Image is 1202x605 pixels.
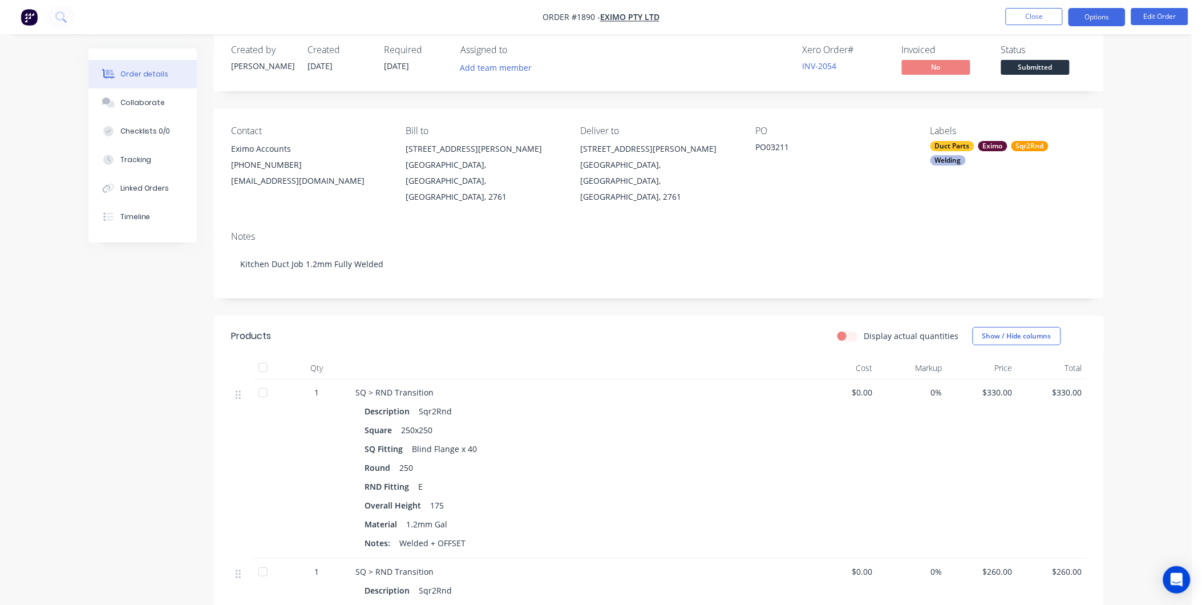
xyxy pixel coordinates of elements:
[120,98,165,108] div: Collaborate
[88,117,197,146] button: Checklists 0/0
[396,422,437,438] div: 250x250
[407,441,481,457] div: Blind Flange x 40
[581,141,737,157] div: [STREET_ADDRESS][PERSON_NAME]
[755,141,898,157] div: PO03211
[120,212,151,222] div: Timeline
[930,141,974,151] div: Duct Parts
[88,88,197,117] button: Collaborate
[307,61,333,71] span: [DATE]
[882,386,943,398] span: 0%
[231,141,387,157] div: Eximo Accounts
[426,497,448,514] div: 175
[402,516,452,533] div: 1.2mm Gal
[314,386,319,398] span: 1
[1006,8,1063,25] button: Close
[231,329,271,343] div: Products
[930,155,966,166] div: Welding
[120,69,169,79] div: Order details
[88,203,197,231] button: Timeline
[1069,8,1126,26] button: Options
[395,459,418,476] div: 250
[803,61,837,71] a: INV-2054
[120,126,171,136] div: Checklists 0/0
[231,126,387,136] div: Contact
[864,330,959,342] label: Display actual quantities
[807,357,877,380] div: Cost
[812,386,873,398] span: $0.00
[282,357,351,380] div: Qty
[803,45,888,55] div: Xero Order #
[454,60,538,75] button: Add team member
[460,45,574,55] div: Assigned to
[947,357,1017,380] div: Price
[307,45,370,55] div: Created
[231,173,387,189] div: [EMAIL_ADDRESS][DOMAIN_NAME]
[88,174,197,203] button: Linked Orders
[365,478,414,495] div: RND Fitting
[581,157,737,205] div: [GEOGRAPHIC_DATA], [GEOGRAPHIC_DATA], [GEOGRAPHIC_DATA], 2761
[1001,45,1087,55] div: Status
[812,566,873,578] span: $0.00
[355,566,434,577] span: SQ > RND Transition
[581,141,737,205] div: [STREET_ADDRESS][PERSON_NAME][GEOGRAPHIC_DATA], [GEOGRAPHIC_DATA], [GEOGRAPHIC_DATA], 2761
[902,45,987,55] div: Invoiced
[755,126,912,136] div: PO
[365,497,426,514] div: Overall Height
[414,478,427,495] div: E
[355,387,434,398] span: SQ > RND Transition
[973,327,1061,345] button: Show / Hide columns
[1022,566,1083,578] span: $260.00
[365,422,396,438] div: Square
[120,155,152,165] div: Tracking
[406,157,562,205] div: [GEOGRAPHIC_DATA], [GEOGRAPHIC_DATA], [GEOGRAPHIC_DATA], 2761
[231,141,387,189] div: Eximo Accounts[PHONE_NUMBER][EMAIL_ADDRESS][DOMAIN_NAME]
[21,9,38,26] img: Factory
[581,126,737,136] div: Deliver to
[1022,386,1083,398] span: $330.00
[231,45,294,55] div: Created by
[978,141,1007,151] div: Eximo
[952,386,1013,398] span: $330.00
[406,141,562,205] div: [STREET_ADDRESS][PERSON_NAME][GEOGRAPHIC_DATA], [GEOGRAPHIC_DATA], [GEOGRAPHIC_DATA], 2761
[930,126,1087,136] div: Labels
[384,45,447,55] div: Required
[1131,8,1188,25] button: Edit Order
[1001,60,1070,74] span: Submitted
[88,60,197,88] button: Order details
[365,582,414,599] div: Description
[365,459,395,476] div: Round
[1163,566,1191,594] div: Open Intercom Messenger
[365,535,395,551] div: Notes:
[877,357,948,380] div: Markup
[395,535,470,551] div: Welded + OFFSET
[543,12,600,23] span: Order #1890 -
[231,60,294,72] div: [PERSON_NAME]
[414,582,456,599] div: Sqr2Rnd
[882,566,943,578] span: 0%
[314,566,319,578] span: 1
[1011,141,1049,151] div: Sqr2Rnd
[1001,60,1070,77] button: Submitted
[365,516,402,533] div: Material
[384,61,409,71] span: [DATE]
[231,157,387,173] div: [PHONE_NUMBER]
[414,403,456,420] div: Sqr2Rnd
[952,566,1013,578] span: $260.00
[365,441,407,457] div: SQ Fitting
[231,231,1087,242] div: Notes
[120,183,169,193] div: Linked Orders
[406,126,562,136] div: Bill to
[902,60,970,74] span: No
[88,146,197,174] button: Tracking
[460,60,538,75] button: Add team member
[365,403,414,420] div: Description
[406,141,562,157] div: [STREET_ADDRESS][PERSON_NAME]
[231,247,1087,281] div: Kitchen Duct Job 1.2mm Fully Welded
[600,12,659,23] a: Eximo Pty Ltd
[1017,357,1087,380] div: Total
